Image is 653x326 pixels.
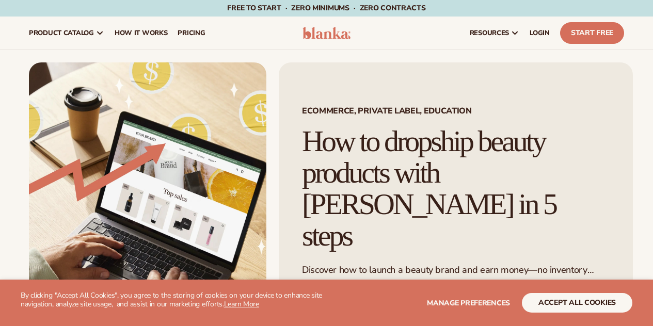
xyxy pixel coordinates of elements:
[524,17,555,50] a: LOGIN
[427,293,510,313] button: Manage preferences
[109,17,173,50] a: How It Works
[224,299,259,309] a: Learn More
[427,298,510,308] span: Manage preferences
[24,17,109,50] a: product catalog
[29,29,94,37] span: product catalog
[302,126,610,252] h1: How to dropship beauty products with [PERSON_NAME] in 5 steps
[302,27,351,39] img: logo
[302,107,610,115] span: Ecommerce, Private Label, EDUCATION
[115,29,168,37] span: How It Works
[465,17,524,50] a: resources
[227,3,425,13] span: Free to start · ZERO minimums · ZERO contracts
[172,17,210,50] a: pricing
[178,29,205,37] span: pricing
[302,264,610,276] p: Discover how to launch a beauty brand and earn money—no inventory needed.
[470,29,509,37] span: resources
[530,29,550,37] span: LOGIN
[21,291,327,309] p: By clicking "Accept All Cookies", you agree to the storing of cookies on your device to enhance s...
[560,22,624,44] a: Start Free
[522,293,632,313] button: accept all cookies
